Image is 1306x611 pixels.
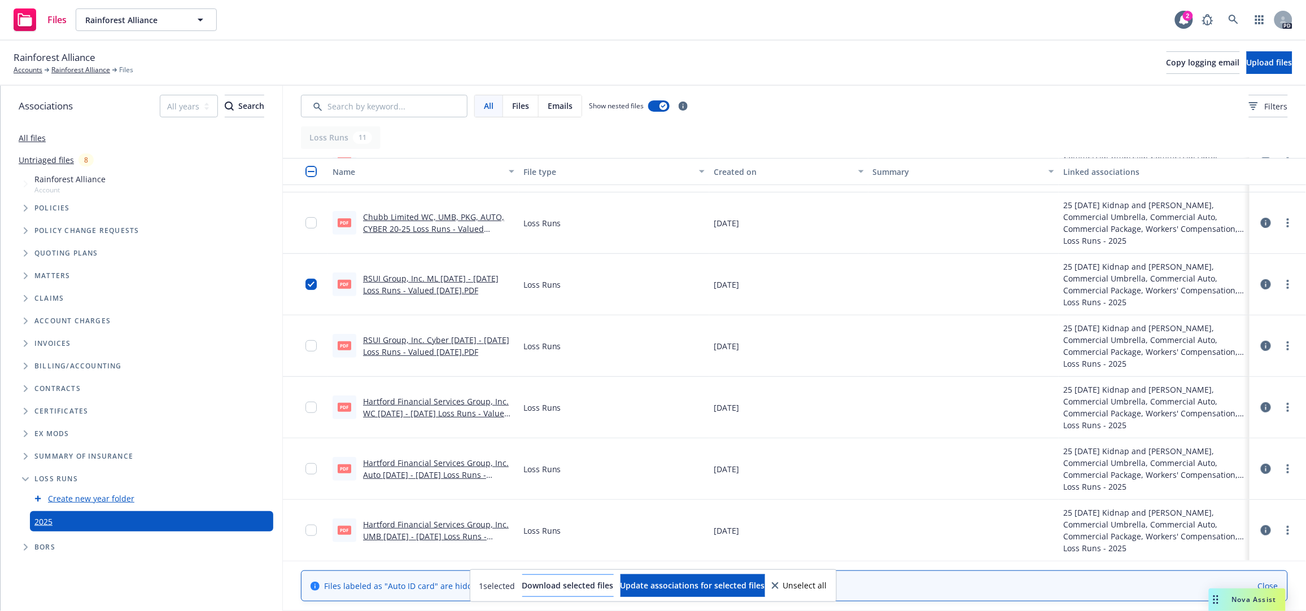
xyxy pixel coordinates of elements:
span: Account charges [34,318,111,324]
button: Update associations for selected files [621,574,765,597]
a: 2025 [34,516,53,528]
div: 25 [DATE] Kidnap and [PERSON_NAME], Commercial Umbrella, Commercial Auto, Commercial Package, Wor... [1063,261,1245,296]
button: Rainforest Alliance [76,8,217,31]
span: Rainforest Alliance [34,173,106,185]
div: 2 [1183,11,1193,21]
span: [DATE] [714,340,739,352]
span: [DATE] [714,217,739,229]
span: Files [512,100,529,112]
button: Copy logging email [1167,51,1240,74]
button: Summary [868,158,1059,185]
span: Loss Runs [523,463,561,475]
span: Associations [19,99,73,113]
a: Files [9,4,71,36]
span: PDF [338,341,351,350]
span: Unselect all [783,582,827,590]
span: Files [119,65,133,75]
a: Accounts [14,65,42,75]
div: Folder Tree Example [1,355,282,559]
div: 25 [DATE] Kidnap and [PERSON_NAME], Commercial Umbrella, Commercial Auto, Commercial Package, Wor... [1063,384,1245,419]
button: Unselect all [772,574,827,597]
span: Summary of insurance [34,453,133,460]
input: Toggle Row Selected [305,340,317,351]
span: Nova Assist [1232,595,1277,604]
div: Loss Runs - 2025 [1063,358,1245,370]
div: File type [523,166,693,178]
a: Untriaged files [19,154,74,166]
span: pdf [338,464,351,473]
span: [DATE] [714,279,739,291]
span: Loss Runs [523,402,561,414]
span: Loss Runs [523,525,561,537]
span: Rainforest Alliance [85,14,183,26]
input: Toggle Row Selected [305,279,317,290]
span: Invoices [34,340,71,347]
div: Linked associations [1063,166,1245,178]
a: RSUI Group, Inc. Cyber [DATE] - [DATE] Loss Runs - Valued [DATE].PDF [363,335,509,357]
div: Loss Runs - 2025 [1063,296,1245,308]
span: 1 selected [479,580,516,592]
span: Filters [1265,100,1288,112]
a: RSUI Group, Inc. ML [DATE] - [DATE] Loss Runs - Valued [DATE].PDF [363,273,499,296]
span: Contracts [34,385,81,392]
a: Search [1222,8,1245,31]
span: Billing/Accounting [34,363,122,370]
span: Filters [1249,100,1288,112]
span: Copy logging email [1167,57,1240,68]
span: PDF [338,280,351,288]
a: Hartford Financial Services Group, Inc. Auto [DATE] - [DATE] Loss Runs - Valued [DATE].pdf [363,458,509,492]
div: Summary [873,166,1042,178]
a: more [1281,339,1295,353]
div: 8 [78,153,94,166]
span: Loss Runs [523,217,561,229]
a: Hartford Financial Services Group, Inc. UMB [DATE] - [DATE] Loss Runs - Valued [DATE].pdf [363,519,509,553]
span: pdf [338,403,351,411]
div: Tree Example [1,171,282,355]
a: more [1281,524,1295,537]
div: Created on [714,166,851,178]
a: Switch app [1248,8,1271,31]
input: Select all [305,166,317,177]
input: Toggle Row Selected [305,525,317,536]
a: more [1281,401,1295,414]
div: Loss Runs - 2025 [1063,235,1245,247]
div: Loss Runs - 2025 [1063,542,1245,554]
button: Upload files [1247,51,1292,74]
span: Account [34,185,106,195]
div: 25 [DATE] Kidnap and [PERSON_NAME], Commercial Umbrella, Commercial Auto, Commercial Package, Wor... [1063,199,1245,235]
span: Update associations for selected files [621,580,765,591]
button: Created on [709,158,868,185]
span: pdf [338,526,351,534]
div: 25 [DATE] Kidnap and [PERSON_NAME], Commercial Umbrella, Commercial Auto, Commercial Package, Wor... [1063,445,1245,481]
a: Rainforest Alliance [51,65,110,75]
input: Search by keyword... [301,95,468,117]
span: Show nested files [589,101,644,111]
a: more [1281,216,1295,230]
button: Download selected files [522,574,614,597]
span: Loss Runs [523,279,561,291]
span: pdf [338,218,351,227]
a: Hartford Financial Services Group, Inc. WC [DATE] - [DATE] Loss Runs - Valued [DATE].pdf [363,396,509,430]
span: Loss Runs [523,340,561,352]
a: more [1281,278,1295,291]
span: [DATE] [714,525,739,537]
span: Files labeled as "Auto ID card" are hidden. [324,580,561,592]
span: Claims [34,295,64,302]
a: All files [19,133,46,143]
span: Loss Runs [34,476,78,482]
span: Policy change requests [34,227,139,234]
span: Files [47,15,67,24]
button: Nova Assist [1209,588,1286,611]
div: Drag to move [1209,588,1223,611]
span: Quoting plans [34,250,98,257]
a: Create new year folder [48,493,134,504]
a: Report a Bug [1196,8,1219,31]
span: Upload files [1247,57,1292,68]
span: Ex Mods [34,430,69,437]
span: All [484,100,493,112]
span: Download selected files [522,580,614,591]
div: 25 [DATE] Kidnap and [PERSON_NAME], Commercial Umbrella, Commercial Auto, Commercial Package, Wor... [1063,322,1245,358]
button: SearchSearch [225,95,264,117]
button: File type [519,158,710,185]
div: 25 [DATE] Kidnap and [PERSON_NAME], Commercial Umbrella, Commercial Auto, Commercial Package, Wor... [1063,507,1245,542]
